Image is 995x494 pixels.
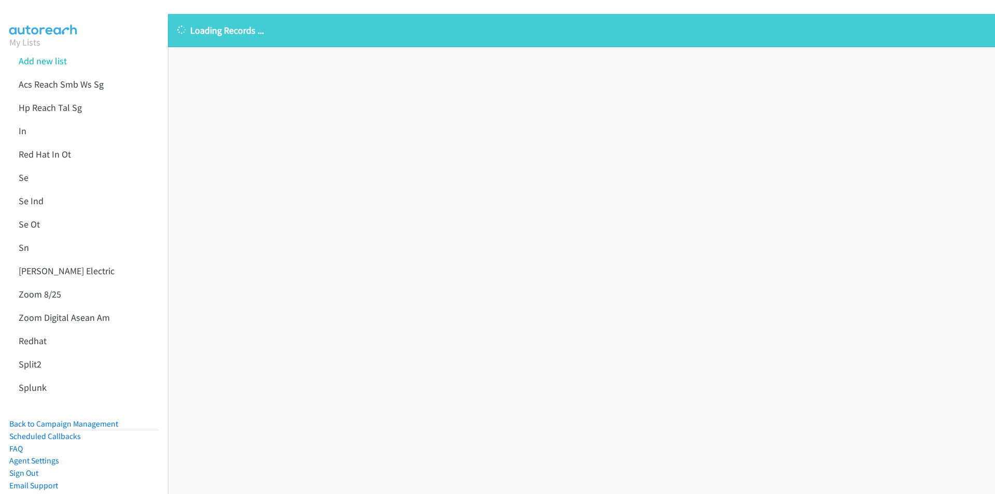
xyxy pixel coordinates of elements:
a: Zoom 8/25 [19,288,61,300]
a: Sn [19,242,29,253]
a: Zoom Digital Asean Am [19,312,110,323]
a: Email Support [9,481,58,490]
a: My Lists [9,36,40,48]
a: Hp Reach Tal Sg [19,102,82,114]
a: Acs Reach Smb Ws Sg [19,78,104,90]
a: Back to Campaign Management [9,419,118,429]
a: Split2 [19,358,41,370]
a: Agent Settings [9,456,59,465]
a: Sign Out [9,468,38,478]
a: [PERSON_NAME] Electric [19,265,115,277]
a: Splunk [19,382,47,393]
a: Se [19,172,29,184]
a: Se Ind [19,195,44,207]
a: Se Ot [19,218,40,230]
a: FAQ [9,444,23,454]
a: In [19,125,26,137]
a: Scheduled Callbacks [9,431,81,441]
a: Red Hat In Ot [19,148,71,160]
a: Add new list [19,55,67,67]
p: Loading Records ... [177,23,986,37]
a: Redhat [19,335,47,347]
